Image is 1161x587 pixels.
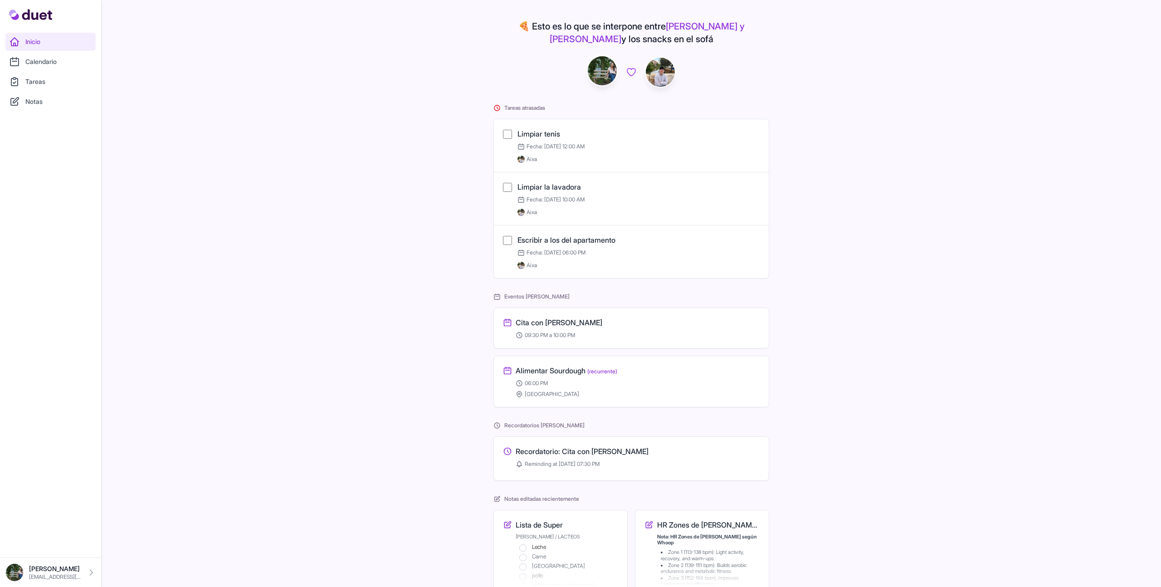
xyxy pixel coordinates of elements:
[646,58,675,87] img: IMG_0278.jpeg
[525,380,548,387] span: 06:00 PM
[517,209,525,216] img: IMG_0278.jpeg
[527,209,537,216] span: Aixa
[661,549,760,561] li: Zone 1 (113-138 bpm): Light activity, recovery, and warm-ups.
[519,563,618,570] li: [GEOGRAPHIC_DATA]
[29,564,81,573] p: [PERSON_NAME]
[517,196,585,203] span: Fecha: [DATE] 10:00 AM
[503,446,760,471] a: Edit Recordatorio: Cita con doctora Jennifer
[516,534,618,540] p: [PERSON_NAME] / LACTEOS
[644,519,760,585] a: Edit HR Zones de César según Whoop
[503,317,760,339] a: Cita con [PERSON_NAME] 09:30 PM a 10:00 PM
[519,553,618,561] li: Carne
[517,156,525,163] img: IMG_0278.jpeg
[532,543,546,550] span: Leche
[587,368,617,375] span: (recurrente)
[527,262,537,269] span: Aixa
[657,519,760,530] h3: HR Zones de [PERSON_NAME] según Whoop
[5,563,96,582] a: [PERSON_NAME] [EMAIL_ADDRESS][DOMAIN_NAME]
[5,563,24,582] img: DSC08576_Original.jpeg
[493,104,769,112] h2: Tareas atrasadas
[516,446,649,457] h3: Recordatorio: Cita con [PERSON_NAME]
[517,129,560,138] a: Limpiar tenis
[516,365,617,376] h3: Alimentar Sourdough
[493,422,769,429] h2: Recordatorios [PERSON_NAME]
[516,519,563,530] h3: Lista de Super
[5,33,96,51] a: Inicio
[493,20,769,45] h4: 🍕 Esto es lo que se interpone entre y los snacks en el sofá
[516,317,602,328] h3: Cita con [PERSON_NAME]
[493,495,769,503] h2: Notas editadas recientemente
[517,143,585,150] span: Fecha: [DATE] 12:00 AM
[503,365,760,398] a: Alimentar Sourdough(recurrente) 06:00 PM [GEOGRAPHIC_DATA]
[525,391,579,398] span: [GEOGRAPHIC_DATA]
[5,73,96,91] a: Tareas
[525,332,575,339] span: 09:30 PM a 10:00 PM
[527,156,537,163] span: Aixa
[5,93,96,111] a: Notas
[493,293,769,300] h2: Eventos [PERSON_NAME]
[5,53,96,71] a: Calendario
[517,182,581,191] a: Limpiar la lavadora
[588,56,617,85] img: DSC08576_Original.jpeg
[517,235,615,245] a: Escribir a los del apartamento
[29,573,81,581] p: [EMAIL_ADDRESS][DOMAIN_NAME]
[517,249,585,256] span: Fecha: [DATE] 06:00 PM
[661,563,760,574] li: Zone 2 (139-151 bpm): Builds aerobic endurance and metabolic fitness.
[525,460,600,468] span: Reminding at [DATE] 07:30 PM
[657,533,757,546] strong: Nota: HR Zones de [PERSON_NAME] según Whoop
[503,519,618,585] a: Edit Lista de Super
[517,262,525,269] img: IMG_0278.jpeg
